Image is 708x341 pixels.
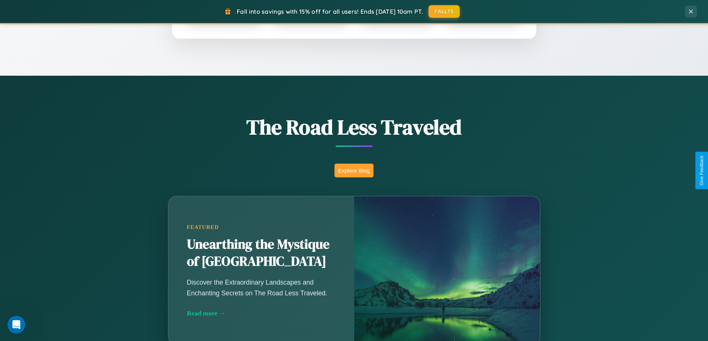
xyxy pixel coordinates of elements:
div: Read more → [187,309,336,317]
p: Discover the Extraordinary Landscapes and Enchanting Secrets on The Road Less Traveled. [187,277,336,298]
div: Featured [187,224,336,230]
span: Fall into savings with 15% off for all users! Ends [DATE] 10am PT. [237,8,423,15]
button: Explore Blog [334,164,374,177]
iframe: Intercom live chat [7,316,25,334]
div: Give Feedback [699,155,704,186]
h2: Unearthing the Mystique of [GEOGRAPHIC_DATA] [187,236,336,270]
button: FALL15 [429,5,460,18]
h1: The Road Less Traveled [131,113,577,141]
